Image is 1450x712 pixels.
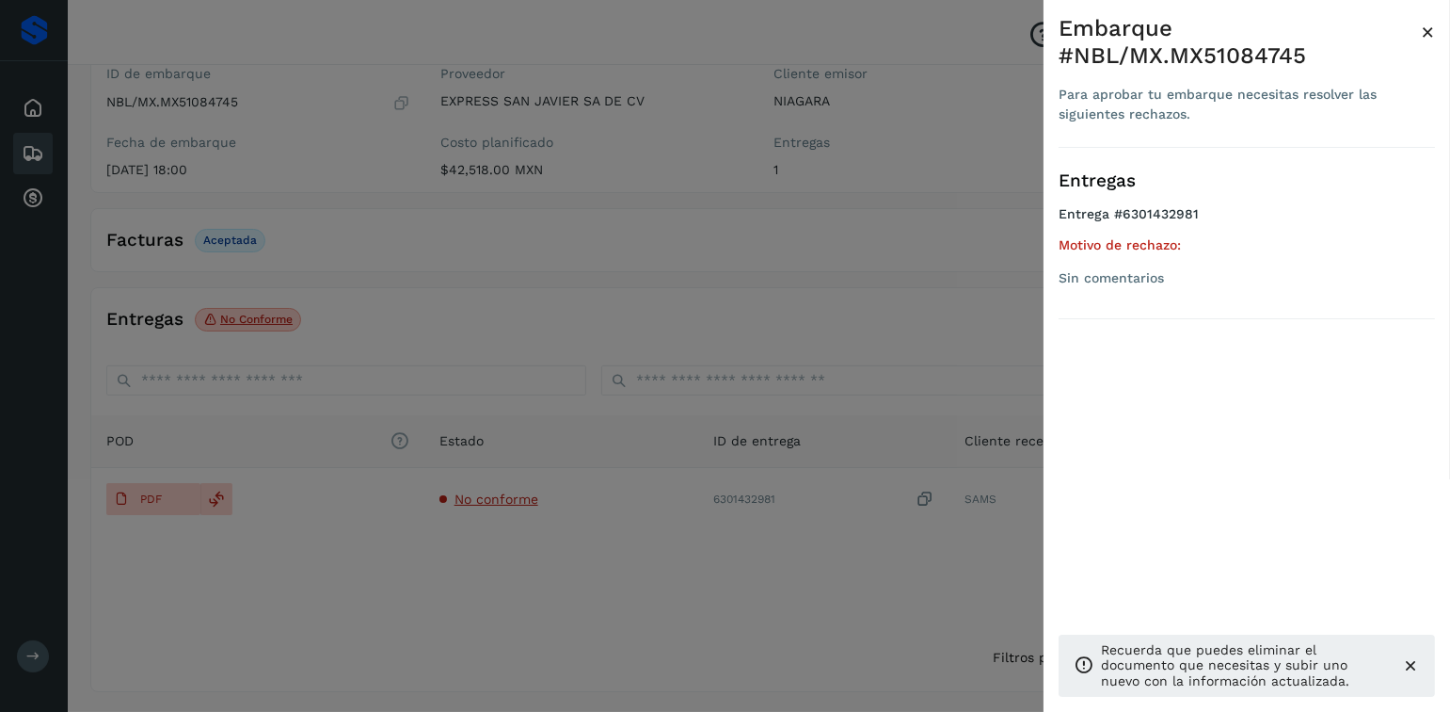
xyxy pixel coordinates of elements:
p: Recuerda que puedes eliminar el documento que necesitas y subir uno nuevo con la información actu... [1101,642,1386,689]
h4: Entrega #6301432981 [1059,206,1435,237]
h3: Entregas [1059,170,1435,192]
div: Sin comentarios [1059,268,1435,288]
div: Embarque #NBL/MX.MX51084745 [1059,15,1421,70]
h5: Motivo de rechazo: [1059,237,1435,253]
div: Para aprobar tu embarque necesitas resolver las siguientes rechazos. [1059,85,1421,124]
span: × [1421,19,1435,45]
button: Close [1421,15,1435,49]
